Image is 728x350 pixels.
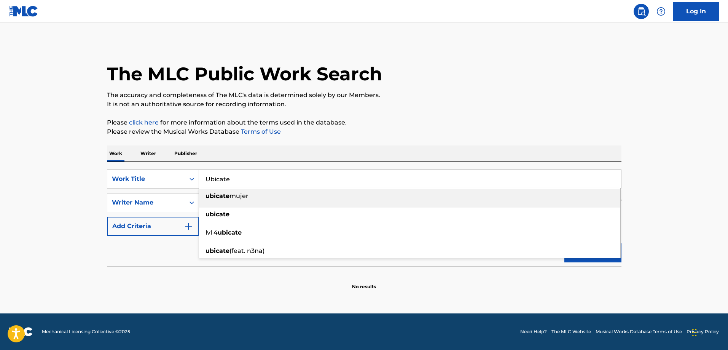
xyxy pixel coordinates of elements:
[107,91,621,100] p: The accuracy and completeness of The MLC's data is determined solely by our Members.
[42,328,130,335] span: Mechanical Licensing Collective © 2025
[692,321,697,344] div: Drag
[107,217,199,236] button: Add Criteria
[690,313,728,350] iframe: Chat Widget
[239,128,281,135] a: Terms of Use
[138,145,158,161] p: Writer
[218,229,242,236] strong: ubicate
[112,174,180,184] div: Work Title
[596,328,682,335] a: Musical Works Database Terms of Use
[656,7,666,16] img: help
[205,192,229,200] strong: ubicate
[184,222,193,231] img: 9d2ae6d4665cec9f34b9.svg
[205,229,218,236] span: lvl 4
[653,4,669,19] div: Help
[9,6,38,17] img: MLC Logo
[551,328,591,335] a: The MLC Website
[129,119,159,126] a: click here
[205,247,229,254] strong: ubicate
[107,145,124,161] p: Work
[205,211,229,218] strong: ubicate
[687,328,719,335] a: Privacy Policy
[352,274,376,290] p: No results
[229,192,249,200] span: mujer
[107,118,621,127] p: Please for more information about the terms used in the database.
[107,127,621,136] p: Please review the Musical Works Database
[9,327,33,336] img: logo
[634,4,649,19] a: Public Search
[107,62,382,85] h1: The MLC Public Work Search
[229,247,264,254] span: (feat. n3na)
[107,169,621,266] form: Search Form
[520,328,547,335] a: Need Help?
[673,2,719,21] a: Log In
[172,145,199,161] p: Publisher
[112,198,180,207] div: Writer Name
[107,100,621,109] p: It is not an authoritative source for recording information.
[637,7,646,16] img: search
